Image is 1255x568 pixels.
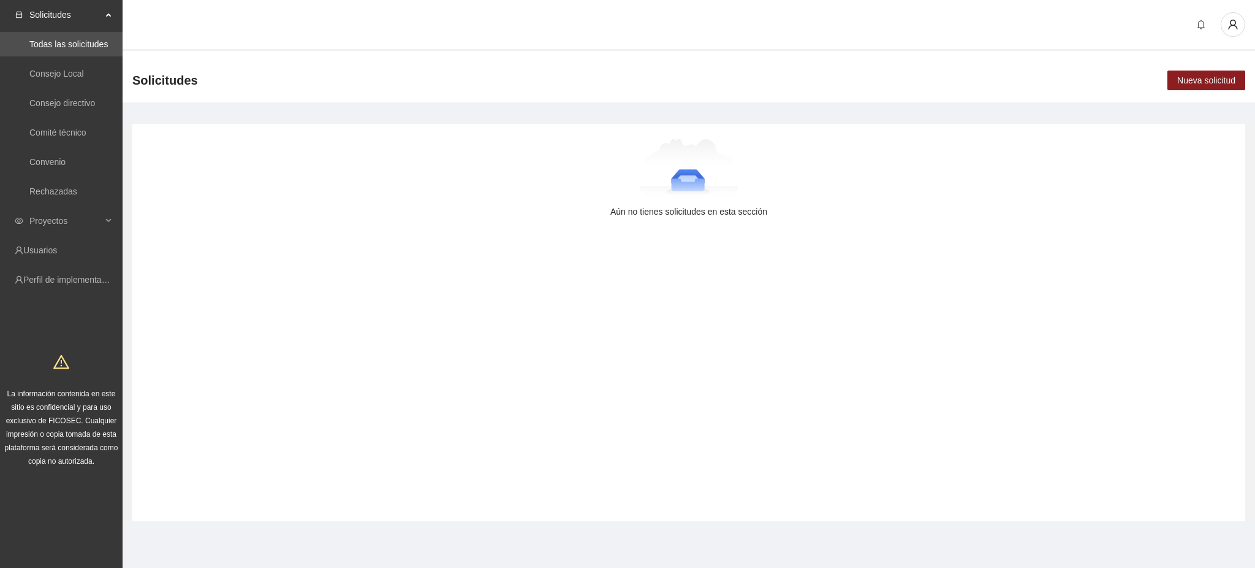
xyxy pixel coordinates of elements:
[1221,12,1245,37] button: user
[5,390,118,466] span: La información contenida en este sitio es confidencial y para uso exclusivo de FICOSEC. Cualquier...
[29,2,102,27] span: Solicitudes
[1192,20,1210,29] span: bell
[29,209,102,233] span: Proyectos
[1221,19,1245,30] span: user
[29,128,86,137] a: Comité técnico
[53,354,69,370] span: warning
[29,186,77,196] a: Rechazadas
[15,10,23,19] span: inbox
[23,275,119,285] a: Perfil de implementadora
[1177,74,1235,87] span: Nueva solicitud
[29,69,84,79] a: Consejo Local
[29,157,66,167] a: Convenio
[29,98,95,108] a: Consejo directivo
[29,39,108,49] a: Todas las solicitudes
[152,205,1226,218] div: Aún no tienes solicitudes en esta sección
[639,139,739,200] img: Aún no tienes solicitudes en esta sección
[15,217,23,225] span: eye
[23,245,57,255] a: Usuarios
[132,71,198,90] span: Solicitudes
[1191,15,1211,34] button: bell
[1167,71,1245,90] button: Nueva solicitud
